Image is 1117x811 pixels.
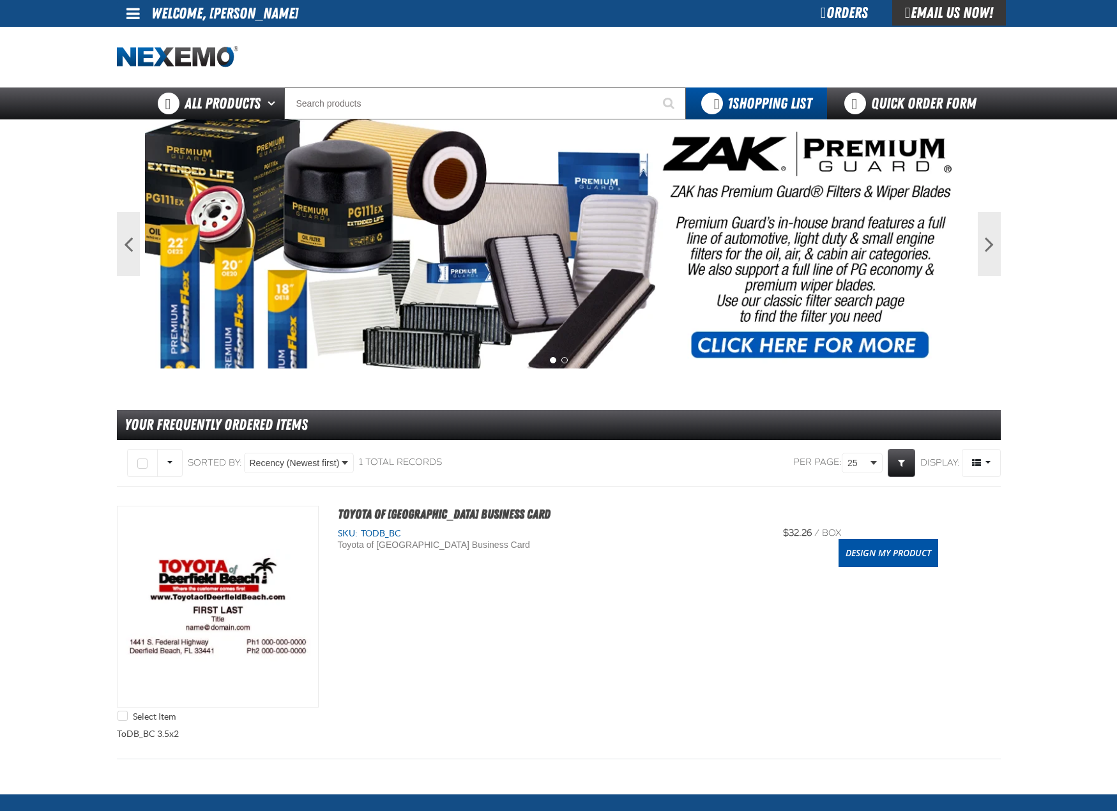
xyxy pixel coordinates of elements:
[847,457,868,470] span: 25
[827,87,1000,119] a: Quick Order Form
[117,46,238,68] img: Nexemo logo
[338,506,551,522] a: Toyota of [GEOGRAPHIC_DATA] Business Card
[118,506,318,707] img: Toyota of Deerfield Beach Business Card
[117,212,140,276] button: Previous
[118,506,318,707] : View Details of the Toyota of Deerfield Beach Business Card
[338,527,759,540] div: SKU:
[978,212,1001,276] button: Next
[962,449,1001,477] button: Product Grid Views Toolbar
[550,357,556,363] button: 1 of 2
[250,457,340,470] span: Recency (Newest first)
[839,539,938,567] a: Design My Product
[727,95,812,112] span: Shopping List
[338,539,591,551] div: Toyota of [GEOGRAPHIC_DATA] Business Card
[188,457,242,467] span: Sorted By:
[117,487,1001,759] div: ToDB_BC 3.5x2
[561,357,568,363] button: 2 of 2
[117,410,1001,440] div: Your Frequently Ordered Items
[727,95,733,112] strong: 1
[359,457,442,469] div: 1 total records
[654,87,686,119] button: Start Searching
[263,87,284,119] button: Open All Products pages
[793,457,842,469] span: Per page:
[783,527,812,538] span: $32.26
[822,527,841,538] span: box
[284,87,686,119] input: Search
[118,711,176,723] label: Select Item
[145,119,973,368] img: PG Filters & Wipers
[686,87,827,119] button: You have 1 Shopping List. Open to view details
[358,528,401,538] span: TODB_BC
[920,457,960,467] span: Display:
[814,527,819,538] span: /
[118,711,128,721] input: Select Item
[888,449,915,477] a: Expand or Collapse Grid Filters
[157,449,183,477] button: Rows selection options
[185,92,261,115] span: All Products
[962,450,1000,476] span: Product Grid Views Toolbar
